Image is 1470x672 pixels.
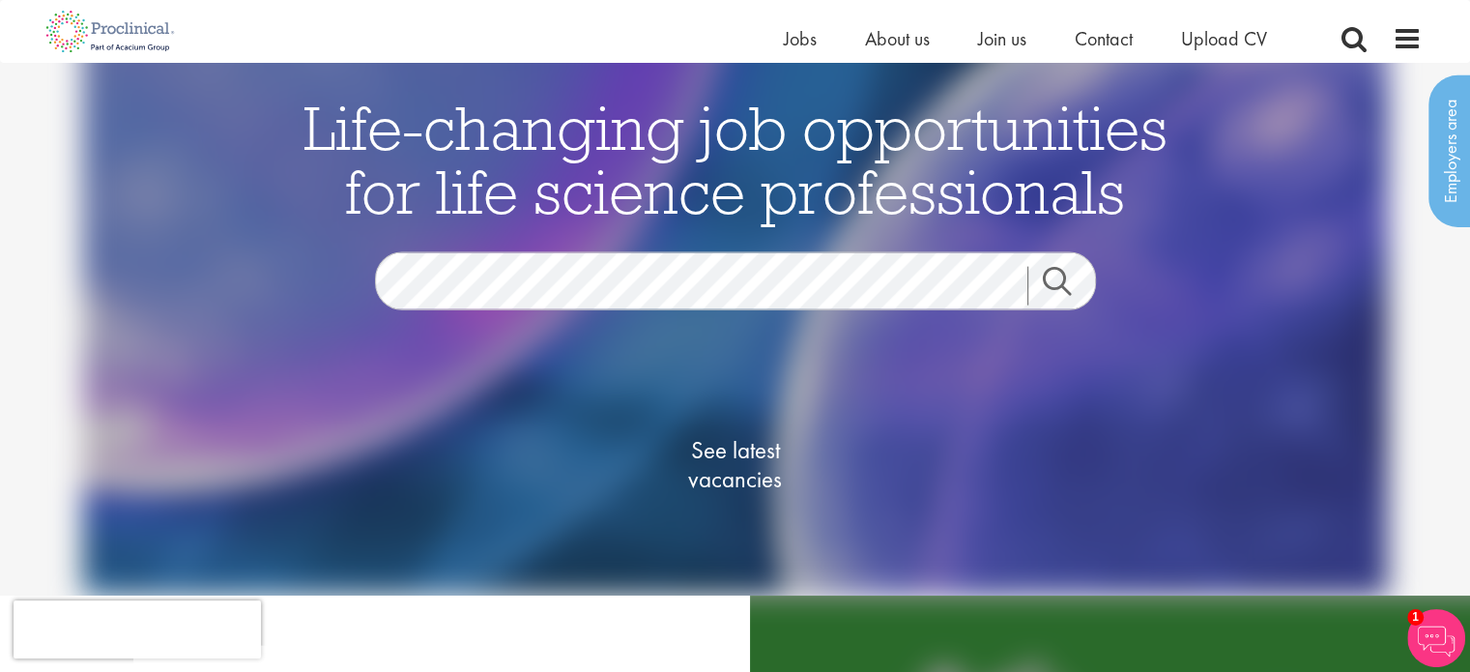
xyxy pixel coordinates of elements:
span: Life-changing job opportunities for life science professionals [303,89,1167,230]
a: Join us [978,26,1026,51]
a: Jobs [784,26,817,51]
a: Contact [1075,26,1133,51]
img: Chatbot [1407,609,1465,667]
a: Job search submit button [1027,267,1110,306]
iframe: reCAPTCHA [14,600,261,658]
a: See latestvacancies [639,359,832,571]
a: Upload CV [1181,26,1267,51]
span: 1 [1407,609,1424,626]
a: About us [865,26,930,51]
span: See latest vacancies [639,436,832,494]
img: candidate home [82,20,1389,596]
